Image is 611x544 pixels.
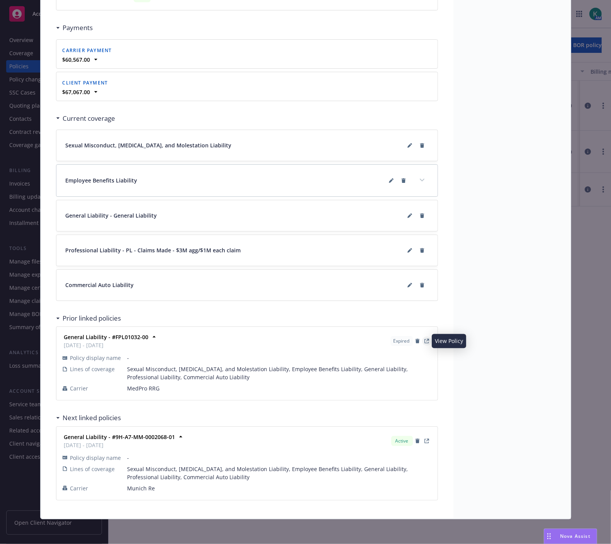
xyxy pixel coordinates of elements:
[56,165,438,196] div: Employee Benefits Liabilityexpand content
[64,341,149,349] span: [DATE] - [DATE]
[544,529,597,544] button: Nova Assist
[70,354,121,362] span: Policy display name
[56,113,115,123] div: Current coverage
[127,454,431,462] span: -
[63,56,90,63] strong: $60,567.00
[63,88,90,96] strong: $67,067.00
[70,484,88,492] span: Carrier
[70,384,88,392] span: Carrier
[63,413,121,423] h3: Next linked policies
[56,313,121,323] div: Prior linked policies
[422,436,431,446] a: View Policy
[70,365,115,373] span: Lines of coverage
[56,23,93,33] div: Payments
[66,246,241,254] span: Professional Liability - PL - Claims Made - $3M agg/$1M each claim
[63,79,108,86] span: Client payment
[63,313,121,323] h3: Prior linked policies
[127,365,431,381] span: Sexual Misconduct, [MEDICAL_DATA], and Molestation Liability, Employee Benefits Liability, Genera...
[64,433,175,441] strong: General Liability - #9H-A7-MM-0002068-01
[70,465,115,473] span: Lines of coverage
[63,47,112,54] span: Carrier payment
[544,529,554,544] div: Drag to move
[394,438,410,444] span: Active
[64,441,175,449] span: [DATE] - [DATE]
[66,211,157,220] span: General Liability - General Liability
[422,336,431,346] a: View Policy
[416,174,428,186] button: expand content
[66,176,137,184] span: Employee Benefits Liability
[66,281,134,289] span: Commercial Auto Liability
[63,113,115,123] h3: Current coverage
[127,354,431,362] span: -
[70,454,121,462] span: Policy display name
[63,23,93,33] h3: Payments
[127,484,431,492] span: Munich Re
[560,533,591,539] span: Nova Assist
[394,338,410,345] span: Expired
[56,413,121,423] div: Next linked policies
[66,141,232,149] span: Sexual Misconduct, [MEDICAL_DATA], and Molestation Liability
[127,384,431,392] span: MedPro RRG
[64,333,149,341] strong: General Liability - #FPL01032-00
[127,465,431,481] span: Sexual Misconduct, [MEDICAL_DATA], and Molestation Liability, Employee Benefits Liability, Genera...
